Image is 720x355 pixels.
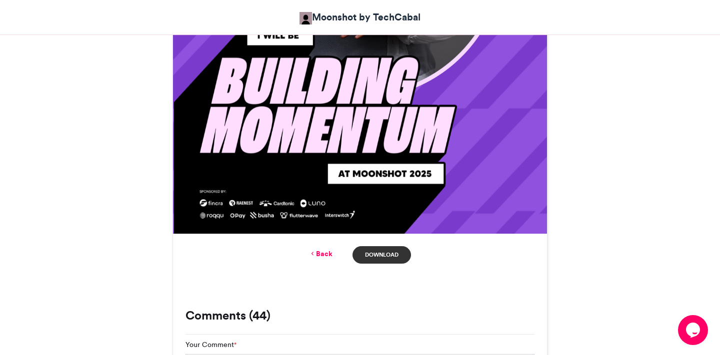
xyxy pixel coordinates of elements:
a: Moonshot by TechCabal [299,10,420,24]
a: Download [352,246,411,264]
iframe: chat widget [678,315,710,345]
h3: Comments (44) [185,310,534,322]
label: Your Comment [185,340,236,350]
img: Moonshot by TechCabal [299,12,312,24]
a: Back [309,249,332,259]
